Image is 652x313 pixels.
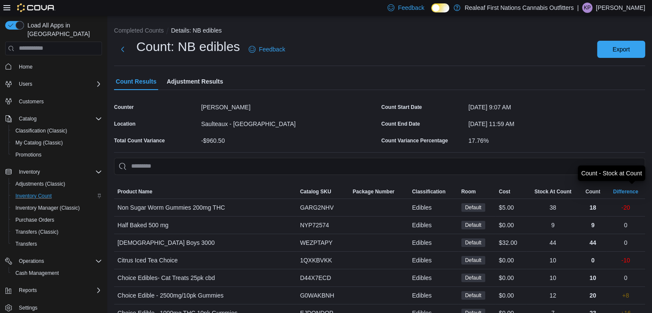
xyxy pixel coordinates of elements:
[526,269,580,286] div: 10
[12,150,45,160] a: Promotions
[167,73,223,90] span: Adjustment Results
[15,205,80,211] span: Inventory Manager (Classic)
[12,215,102,225] span: Purchase Orders
[136,38,240,55] h1: Count: NB edibles
[412,255,432,265] span: Edibles
[589,238,596,248] p: 44
[465,256,481,264] span: Default
[297,185,349,199] button: Catalog SKU
[9,125,105,137] button: Classification (Classic)
[2,78,105,90] button: Users
[496,185,526,199] button: Cost
[535,188,571,195] div: Stock At Count
[117,188,152,195] span: Product Name
[300,188,331,195] span: Catalog SKU
[15,193,52,199] span: Inventory Count
[259,45,285,54] span: Feedback
[19,98,44,105] span: Customers
[412,188,445,195] span: Classification
[300,220,329,230] span: NYP72574
[624,220,628,230] p: 0
[526,199,580,216] div: 38
[465,292,481,299] span: Default
[12,150,102,160] span: Promotions
[580,185,606,199] button: Count
[114,41,131,58] button: Next
[201,134,378,144] div: -$960.50
[9,178,105,190] button: Adjustments (Classic)
[12,191,102,201] span: Inventory Count
[589,273,596,283] p: 10
[622,290,629,301] p: +8
[15,217,54,223] span: Purchase Orders
[117,290,223,301] span: Choice Edible - 2500mg/10pk Gummies
[300,202,334,213] span: GARG2NHV
[409,185,458,199] button: Classification
[300,273,331,283] span: D44X7ECD
[19,81,32,87] span: Users
[469,134,645,144] div: 17.76%
[15,256,48,266] button: Operations
[496,269,526,286] div: $0.00
[15,303,41,313] a: Settings
[613,188,638,195] div: Difference
[9,267,105,279] button: Cash Management
[496,252,526,269] div: $0.00
[114,27,164,34] button: Completed Counts
[116,73,156,90] span: Count Results
[382,120,420,127] label: Count End Date
[201,100,378,111] div: [PERSON_NAME]
[584,3,591,13] span: KP
[12,138,66,148] a: My Catalog (Classic)
[171,27,222,34] button: Details: NB edibles
[15,79,36,89] button: Users
[461,256,485,265] span: Default
[117,255,178,265] span: Citrus Iced Tea Choice
[15,79,102,89] span: Users
[117,273,215,283] span: Choice Edibles- Cat Treats 25pk cbd
[349,185,409,199] button: Package Number
[15,285,102,295] span: Reports
[382,104,422,111] label: Count Start Date
[465,274,481,282] span: Default
[300,238,333,248] span: WEZPTAPY
[591,220,595,230] p: 9
[582,3,592,13] div: Keghan Pooyak
[9,238,105,250] button: Transfers
[398,3,424,12] span: Feedback
[12,203,102,213] span: Inventory Manager (Classic)
[586,188,601,195] span: Count
[465,239,481,247] span: Default
[9,149,105,161] button: Promotions
[15,114,102,124] span: Catalog
[117,220,168,230] span: Half Baked 500 mg
[591,255,595,265] p: 0
[245,41,288,58] a: Feedback
[526,234,580,251] div: 44
[15,302,102,313] span: Settings
[581,169,642,178] div: Count - Stock at Count
[461,291,485,300] span: Default
[15,270,59,277] span: Cash Management
[2,60,105,73] button: Home
[15,181,65,187] span: Adjustments (Classic)
[526,185,580,199] button: Stock At Count
[15,139,63,146] span: My Catalog (Classic)
[2,113,105,125] button: Catalog
[12,203,83,213] a: Inventory Manager (Classic)
[201,117,378,127] div: Saulteaux - [GEOGRAPHIC_DATA]
[12,239,102,249] span: Transfers
[15,167,102,177] span: Inventory
[19,115,36,122] span: Catalog
[526,252,580,269] div: 10
[526,217,580,234] div: 9
[15,96,102,107] span: Customers
[114,104,134,111] label: Counter
[15,114,40,124] button: Catalog
[465,221,481,229] span: Default
[2,255,105,267] button: Operations
[12,227,102,237] span: Transfers (Classic)
[114,120,135,127] label: Location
